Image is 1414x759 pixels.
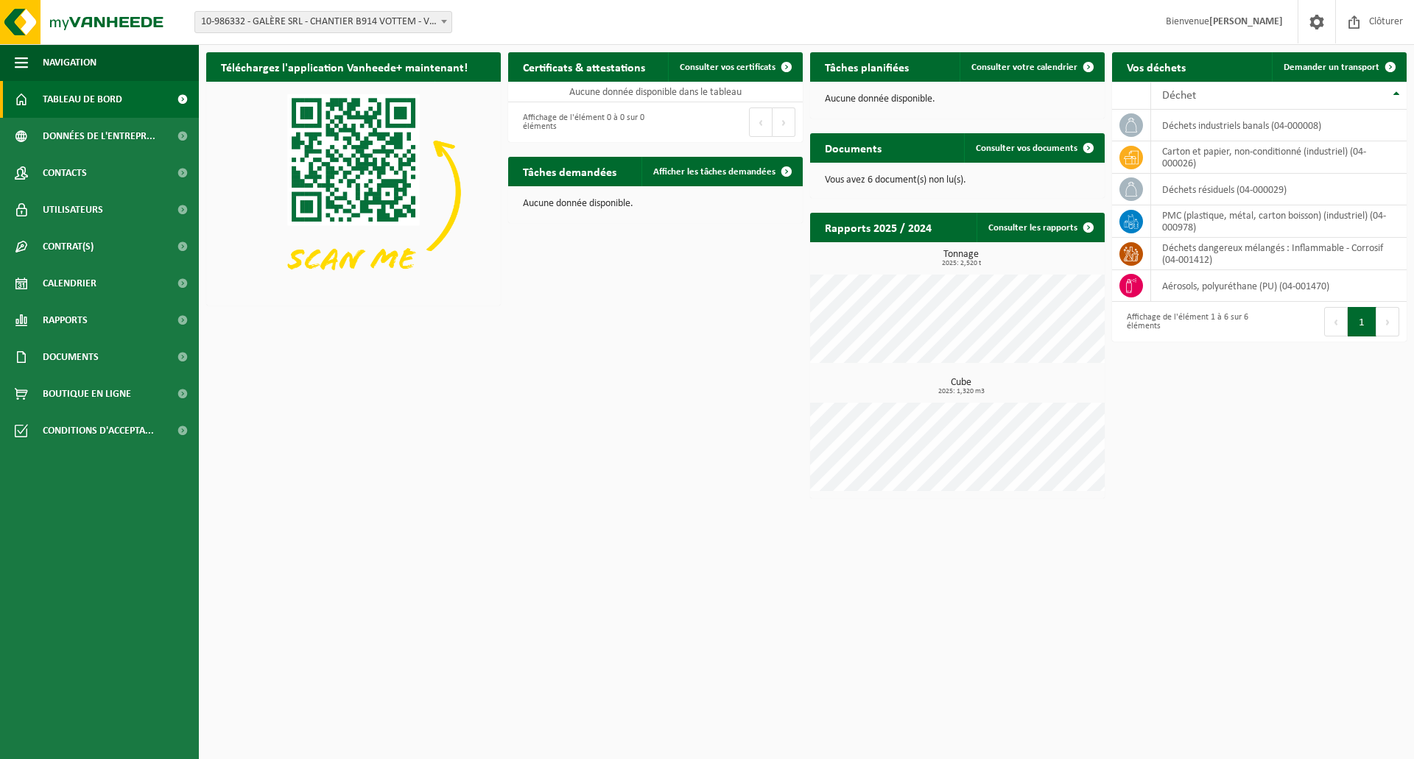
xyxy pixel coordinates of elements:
button: 1 [1348,307,1376,336]
td: aérosols, polyuréthane (PU) (04-001470) [1151,270,1407,302]
td: déchets dangereux mélangés : Inflammable - Corrosif (04-001412) [1151,238,1407,270]
span: Déchet [1162,90,1196,102]
div: Affichage de l'élément 1 à 6 sur 6 éléments [1119,306,1252,338]
h2: Rapports 2025 / 2024 [810,213,946,241]
span: Consulter vos documents [976,144,1077,153]
span: Consulter vos certificats [680,63,775,72]
td: carton et papier, non-conditionné (industriel) (04-000026) [1151,141,1407,174]
p: Aucune donnée disponible. [523,199,788,209]
span: Documents [43,339,99,375]
strong: [PERSON_NAME] [1209,16,1283,27]
span: Tableau de bord [43,81,122,118]
span: Consulter votre calendrier [971,63,1077,72]
span: Calendrier [43,265,96,302]
h2: Tâches planifiées [810,52,924,81]
h3: Cube [817,378,1105,395]
img: Download de VHEPlus App [206,82,501,303]
span: Contacts [43,155,87,191]
span: 10-986332 - GALÈRE SRL - CHANTIER B914 VOTTEM - VOTTEM [195,12,451,32]
h2: Certificats & attestations [508,52,660,81]
span: 10-986332 - GALÈRE SRL - CHANTIER B914 VOTTEM - VOTTEM [194,11,452,33]
span: Demander un transport [1284,63,1379,72]
span: Rapports [43,302,88,339]
a: Consulter vos certificats [668,52,801,82]
span: Navigation [43,44,96,81]
span: Données de l'entrepr... [43,118,155,155]
h2: Tâches demandées [508,157,631,186]
span: Contrat(s) [43,228,94,265]
span: 2025: 2,520 t [817,260,1105,267]
h2: Vos déchets [1112,52,1200,81]
button: Next [773,107,795,137]
h2: Documents [810,133,896,162]
span: Boutique en ligne [43,375,131,412]
span: Conditions d'accepta... [43,412,154,449]
a: Demander un transport [1272,52,1405,82]
div: Affichage de l'élément 0 à 0 sur 0 éléments [516,106,648,138]
span: 2025: 1,320 m3 [817,388,1105,395]
p: Aucune donnée disponible. [825,94,1090,105]
td: déchets industriels banals (04-000008) [1151,110,1407,141]
button: Next [1376,307,1399,336]
button: Previous [1324,307,1348,336]
a: Consulter votre calendrier [960,52,1103,82]
button: Previous [749,107,773,137]
span: Utilisateurs [43,191,103,228]
a: Consulter les rapports [977,213,1103,242]
span: Afficher les tâches demandées [653,167,775,177]
p: Vous avez 6 document(s) non lu(s). [825,175,1090,186]
td: Aucune donnée disponible dans le tableau [508,82,803,102]
a: Afficher les tâches demandées [641,157,801,186]
h2: Téléchargez l'application Vanheede+ maintenant! [206,52,482,81]
h3: Tonnage [817,250,1105,267]
td: déchets résiduels (04-000029) [1151,174,1407,205]
td: PMC (plastique, métal, carton boisson) (industriel) (04-000978) [1151,205,1407,238]
a: Consulter vos documents [964,133,1103,163]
